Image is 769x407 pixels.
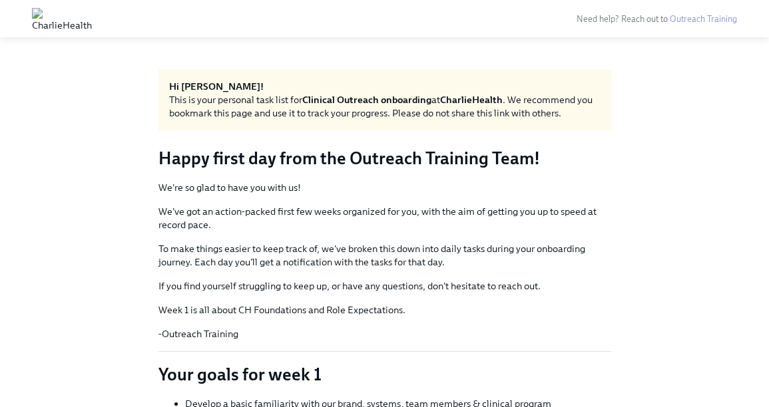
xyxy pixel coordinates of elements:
[169,80,264,92] strong: Hi [PERSON_NAME]!
[158,362,611,386] p: Your goals for week 1
[158,303,611,317] p: Week 1 is all about CH Foundations and Role Expectations.
[670,14,737,24] a: Outreach Training
[440,94,503,106] strong: CharlieHealth
[158,146,611,170] h3: Happy first day from the Outreach Training Team!
[158,327,611,340] p: -Outreach Training
[32,8,92,29] img: CharlieHealth
[577,14,737,24] span: Need help? Reach out to
[169,93,601,120] div: This is your personal task list for at . We recommend you bookmark this page and use it to track ...
[158,242,611,269] p: To make things easier to keep track of, we've broken this down into daily tasks during your onboa...
[158,205,611,231] p: We've got an action-packed first few weeks organized for you, with the aim of getting you up to s...
[302,94,431,106] strong: Clinical Outreach onboarding
[158,279,611,293] p: If you find yourself struggling to keep up, or have any questions, don't hesitate to reach out.
[158,181,611,194] p: We're so glad to have you with us!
